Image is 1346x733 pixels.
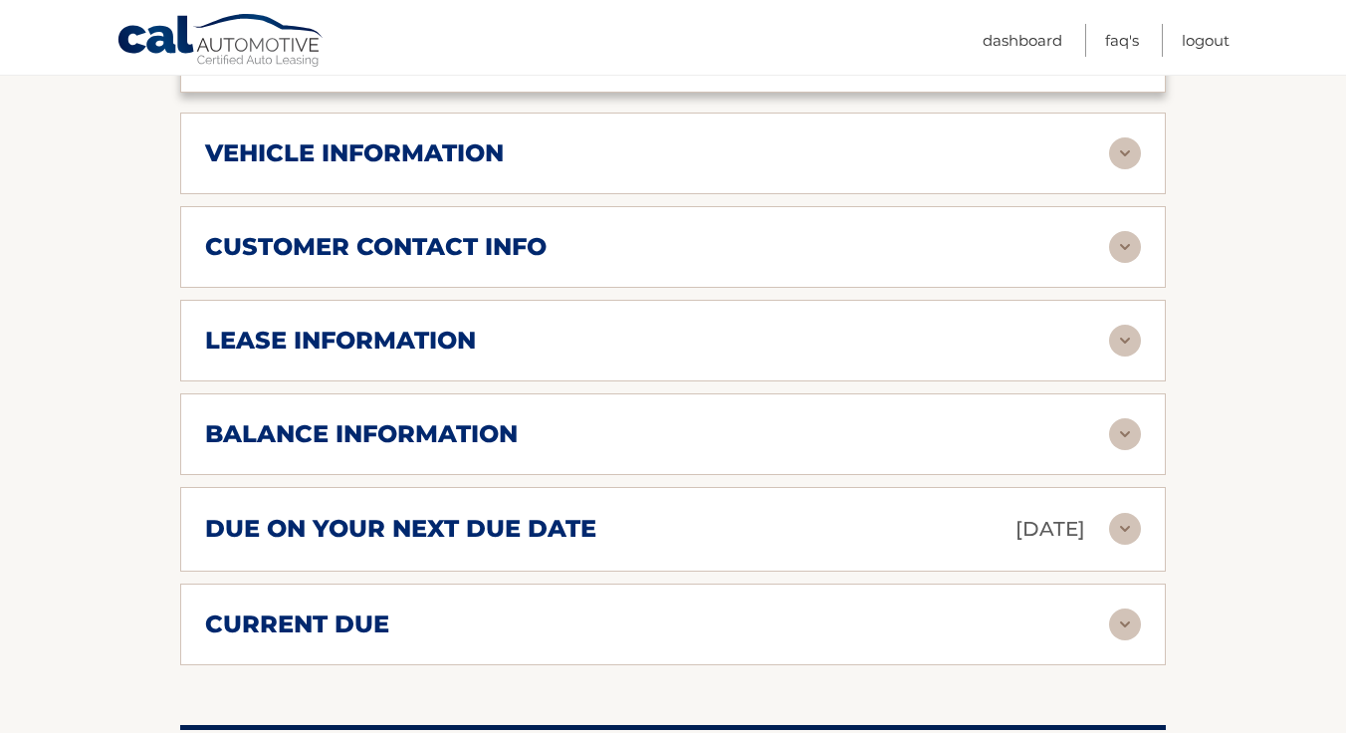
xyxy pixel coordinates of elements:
img: accordion-rest.svg [1109,325,1141,357]
img: accordion-rest.svg [1109,418,1141,450]
img: accordion-rest.svg [1109,609,1141,640]
h2: balance information [205,419,518,449]
a: Cal Automotive [116,13,326,71]
img: accordion-rest.svg [1109,231,1141,263]
a: Logout [1182,24,1230,57]
a: FAQ's [1105,24,1139,57]
p: [DATE] [1015,512,1085,547]
h2: current due [205,610,389,639]
h2: lease information [205,326,476,356]
img: accordion-rest.svg [1109,137,1141,169]
a: Dashboard [983,24,1062,57]
h2: vehicle information [205,138,504,168]
h2: due on your next due date [205,514,596,544]
img: accordion-rest.svg [1109,513,1141,545]
h2: customer contact info [205,232,547,262]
